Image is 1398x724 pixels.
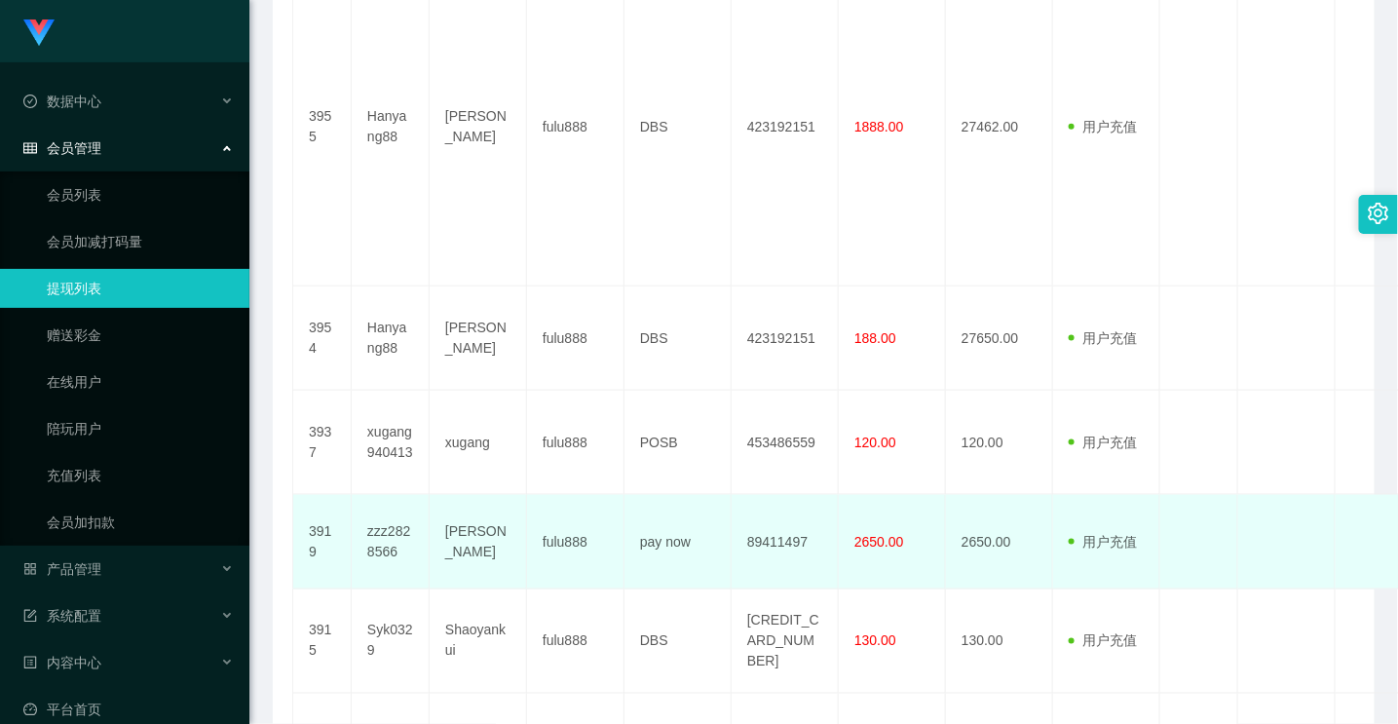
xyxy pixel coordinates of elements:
[293,590,352,694] td: 3915
[624,590,732,694] td: DBS
[624,391,732,495] td: POSB
[352,495,430,590] td: zzz2828566
[430,590,527,694] td: Shaoyankui
[527,391,624,495] td: fulu888
[1368,203,1389,224] i: 图标: setting
[23,95,37,108] i: 图标: check-circle-o
[1069,435,1137,450] span: 用户充值
[23,94,101,109] span: 数据中心
[23,141,37,155] i: 图标: table
[624,495,732,590] td: pay now
[624,286,732,391] td: DBS
[430,286,527,391] td: [PERSON_NAME]
[1069,330,1137,346] span: 用户充值
[23,140,101,156] span: 会员管理
[293,391,352,495] td: 3937
[854,330,896,346] span: 188.00
[527,286,624,391] td: fulu888
[47,222,234,261] a: 会员加减打码量
[23,562,37,576] i: 图标: appstore-o
[946,590,1053,694] td: 130.00
[430,495,527,590] td: [PERSON_NAME]
[527,590,624,694] td: fulu888
[1069,534,1137,550] span: 用户充值
[23,609,37,623] i: 图标: form
[23,19,55,47] img: logo.9652507e.png
[732,590,839,694] td: [CREDIT_CARD_NUMBER]
[352,391,430,495] td: xugang940413
[23,656,37,669] i: 图标: profile
[1069,119,1137,134] span: 用户充值
[854,633,896,649] span: 130.00
[47,175,234,214] a: 会员列表
[293,495,352,590] td: 3919
[854,119,904,134] span: 1888.00
[732,391,839,495] td: 453486559
[946,495,1053,590] td: 2650.00
[1069,633,1137,649] span: 用户充值
[23,561,101,577] span: 产品管理
[946,391,1053,495] td: 120.00
[352,590,430,694] td: Syk0329
[352,286,430,391] td: Hanyang88
[732,286,839,391] td: 423192151
[854,435,896,450] span: 120.00
[23,608,101,624] span: 系统配置
[47,503,234,542] a: 会员加扣款
[47,269,234,308] a: 提现列表
[47,316,234,355] a: 赠送彩金
[23,655,101,670] span: 内容中心
[946,286,1053,391] td: 27650.00
[527,495,624,590] td: fulu888
[854,534,904,550] span: 2650.00
[430,391,527,495] td: xugang
[732,495,839,590] td: 89411497
[47,362,234,401] a: 在线用户
[47,456,234,495] a: 充值列表
[293,286,352,391] td: 3954
[47,409,234,448] a: 陪玩用户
